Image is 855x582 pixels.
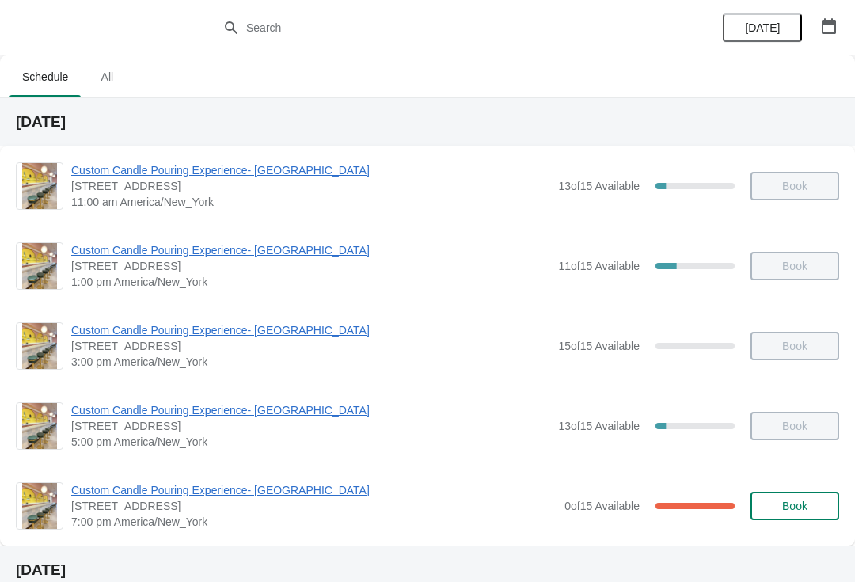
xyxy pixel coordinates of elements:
button: Book [750,492,839,520]
span: Custom Candle Pouring Experience- [GEOGRAPHIC_DATA] [71,482,557,498]
span: [STREET_ADDRESS] [71,498,557,514]
span: 3:00 pm America/New_York [71,354,550,370]
span: [STREET_ADDRESS] [71,178,550,194]
span: Book [782,500,807,512]
span: [STREET_ADDRESS] [71,258,550,274]
span: [DATE] [745,21,780,34]
span: 11 of 15 Available [558,260,640,272]
img: Custom Candle Pouring Experience- Delray Beach | 415 East Atlantic Avenue, Delray Beach, FL, USA ... [22,483,57,529]
input: Search [245,13,641,42]
h2: [DATE] [16,114,839,130]
img: Custom Candle Pouring Experience- Delray Beach | 415 East Atlantic Avenue, Delray Beach, FL, USA ... [22,163,57,209]
span: 7:00 pm America/New_York [71,514,557,530]
span: 15 of 15 Available [558,340,640,352]
span: [STREET_ADDRESS] [71,418,550,434]
span: 13 of 15 Available [558,180,640,192]
img: Custom Candle Pouring Experience- Delray Beach | 415 East Atlantic Avenue, Delray Beach, FL, USA ... [22,403,57,449]
span: Custom Candle Pouring Experience- [GEOGRAPHIC_DATA] [71,162,550,178]
h2: [DATE] [16,562,839,578]
span: Custom Candle Pouring Experience- [GEOGRAPHIC_DATA] [71,322,550,338]
span: Custom Candle Pouring Experience- [GEOGRAPHIC_DATA] [71,242,550,258]
img: Custom Candle Pouring Experience- Delray Beach | 415 East Atlantic Avenue, Delray Beach, FL, USA ... [22,323,57,369]
button: [DATE] [723,13,802,42]
span: 1:00 pm America/New_York [71,274,550,290]
span: Schedule [9,63,81,91]
span: Custom Candle Pouring Experience- [GEOGRAPHIC_DATA] [71,402,550,418]
span: 13 of 15 Available [558,420,640,432]
span: All [87,63,127,91]
img: Custom Candle Pouring Experience- Delray Beach | 415 East Atlantic Avenue, Delray Beach, FL, USA ... [22,243,57,289]
span: 5:00 pm America/New_York [71,434,550,450]
span: 11:00 am America/New_York [71,194,550,210]
span: [STREET_ADDRESS] [71,338,550,354]
span: 0 of 15 Available [564,500,640,512]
